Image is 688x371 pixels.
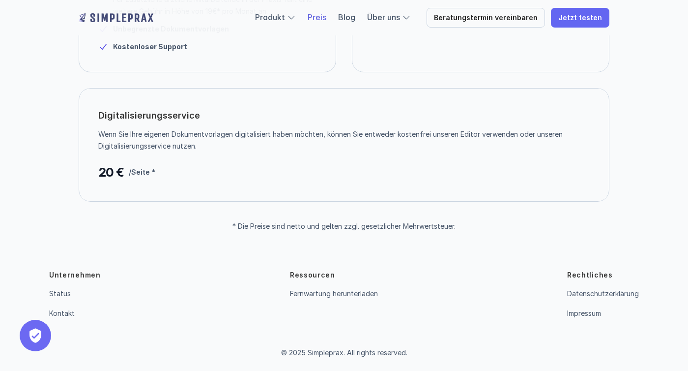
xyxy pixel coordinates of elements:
[434,14,538,22] p: Beratungstermin vereinbaren
[281,349,407,357] p: © 2025 Simpleprax. All rights reserved.
[129,166,155,178] p: /Seite *
[49,270,101,280] p: Unternehmen
[567,289,639,298] a: Datenschutzerklärung
[308,12,326,22] a: Preis
[49,289,71,298] a: Status
[98,108,200,124] p: Digitalisierungsservice
[338,12,355,22] a: Blog
[255,12,285,22] a: Produkt
[290,270,335,280] p: Ressourcen
[551,8,609,28] a: Jetzt testen
[367,12,400,22] a: Über uns
[567,309,601,317] a: Impressum
[98,128,582,152] p: Wenn Sie Ihre eigenen Dokumentvorlagen digitalisiert haben möchten, können Sie entweder kostenfre...
[567,270,613,280] p: Rechtliches
[558,14,602,22] p: Jetzt testen
[290,289,378,298] a: Fernwartung herunterladen
[113,42,187,51] strong: Kostenloser Support
[98,162,124,182] p: 20 €
[49,309,75,317] a: Kontakt
[427,8,545,28] a: Beratungstermin vereinbaren
[232,222,456,231] p: * Die Preise sind netto und gelten zzgl. gesetzlicher Mehrwertsteuer.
